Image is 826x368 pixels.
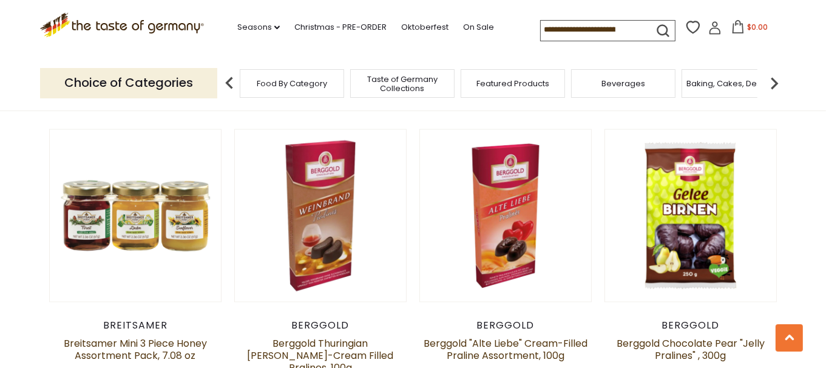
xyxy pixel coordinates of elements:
a: Featured Products [476,79,549,88]
div: Berggold [604,320,777,332]
img: Berggold Thuringian Brandy-Cream Filled Pralines, 100g [235,130,407,302]
a: Seasons [237,21,280,34]
img: previous arrow [217,71,242,95]
a: Taste of Germany Collections [354,75,451,93]
p: Choice of Categories [40,68,217,98]
img: Breitsamer Mini 3 Piece Honey Assortment Pack, 7.08 oz [50,130,222,302]
a: Breitsamer Mini 3 Piece Honey Assortment Pack, 7.08 oz [64,337,207,363]
div: Berggold [419,320,592,332]
img: next arrow [762,71,787,95]
div: Berggold [234,320,407,332]
a: Christmas - PRE-ORDER [294,21,387,34]
a: On Sale [463,21,494,34]
a: Berggold "Alte Liebe" Cream-Filled Praline Assortment, 100g [424,337,587,363]
div: Breitsamer [49,320,222,332]
a: Berggold Chocolate Pear "Jelly Pralines" , 300g [617,337,765,363]
a: Food By Category [257,79,327,88]
img: Berggold Chocolate Pear "Jelly Pralines" , 300g [605,130,777,302]
span: $0.00 [747,22,768,32]
a: Baking, Cakes, Desserts [687,79,781,88]
a: Beverages [601,79,645,88]
img: Berggold "Alte Liebe" Cream-Filled Praline Assortment, 100g [420,130,592,302]
a: Oktoberfest [401,21,449,34]
button: $0.00 [724,20,776,38]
